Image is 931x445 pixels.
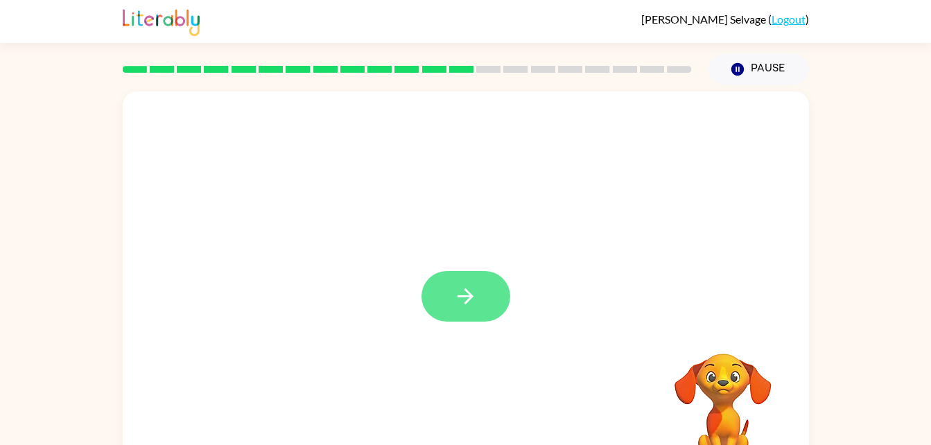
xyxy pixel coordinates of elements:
[123,6,200,36] img: Literably
[641,12,768,26] span: [PERSON_NAME] Selvage
[772,12,806,26] a: Logout
[708,53,809,85] button: Pause
[641,12,809,26] div: ( )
